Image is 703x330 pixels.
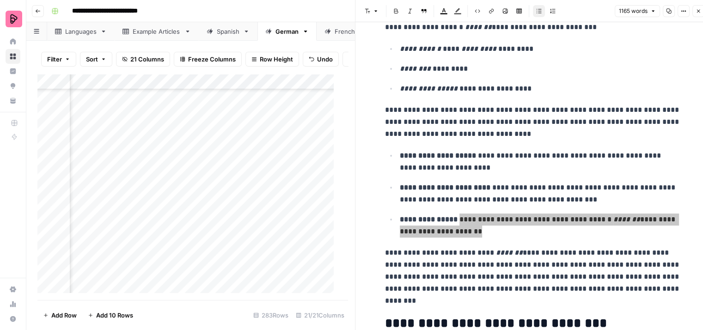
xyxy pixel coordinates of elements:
[257,22,317,41] a: German
[292,308,348,323] div: 21/21 Columns
[6,64,20,79] a: Insights
[6,312,20,326] button: Help + Support
[47,22,115,41] a: Languages
[335,27,355,36] div: French
[6,297,20,312] a: Usage
[174,52,242,67] button: Freeze Columns
[6,79,20,93] a: Opportunities
[116,52,170,67] button: 21 Columns
[6,7,20,31] button: Workspace: Preply
[303,52,339,67] button: Undo
[615,5,660,17] button: 1165 words
[41,52,76,67] button: Filter
[80,52,112,67] button: Sort
[51,311,77,320] span: Add Row
[6,11,22,27] img: Preply Logo
[317,55,333,64] span: Undo
[260,55,293,64] span: Row Height
[275,27,299,36] div: German
[6,49,20,64] a: Browse
[115,22,199,41] a: Example Articles
[188,55,236,64] span: Freeze Columns
[65,27,97,36] div: Languages
[217,27,239,36] div: Spanish
[6,282,20,297] a: Settings
[86,55,98,64] span: Sort
[47,55,62,64] span: Filter
[133,27,181,36] div: Example Articles
[619,7,648,15] span: 1165 words
[6,93,20,108] a: Your Data
[250,308,292,323] div: 283 Rows
[96,311,133,320] span: Add 10 Rows
[6,34,20,49] a: Home
[130,55,164,64] span: 21 Columns
[199,22,257,41] a: Spanish
[37,308,82,323] button: Add Row
[82,308,139,323] button: Add 10 Rows
[317,22,373,41] a: French
[245,52,299,67] button: Row Height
